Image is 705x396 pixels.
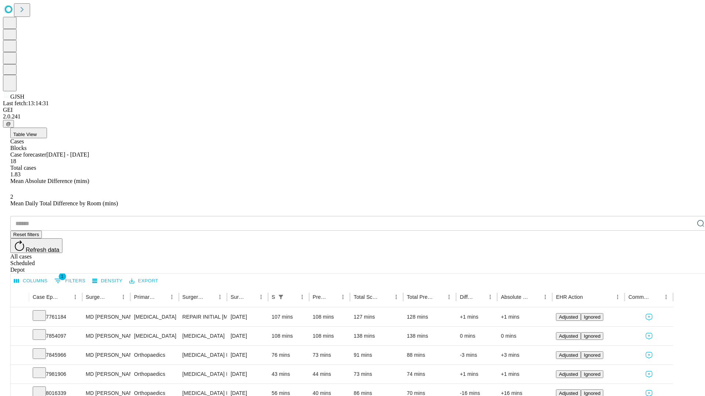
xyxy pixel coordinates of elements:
[583,292,594,302] button: Sort
[182,308,223,326] div: REPAIR INITIAL [MEDICAL_DATA] REDUCIBLE AGE [DEMOGRAPHIC_DATA] OR MORE
[313,308,347,326] div: 108 mins
[460,308,493,326] div: +1 mins
[33,308,79,326] div: 7761184
[559,314,578,320] span: Adjusted
[530,292,540,302] button: Sort
[581,370,603,378] button: Ignored
[501,308,549,326] div: +1 mins
[485,292,495,302] button: Menu
[407,308,453,326] div: 128 mins
[287,292,297,302] button: Sort
[108,292,118,302] button: Sort
[231,327,264,345] div: [DATE]
[118,292,129,302] button: Menu
[33,346,79,364] div: 7845966
[581,332,603,340] button: Ignored
[86,346,127,364] div: MD [PERSON_NAME] [PERSON_NAME]
[501,294,529,300] div: Absolute Difference
[246,292,256,302] button: Sort
[556,351,581,359] button: Adjusted
[297,292,307,302] button: Menu
[407,294,433,300] div: Total Predicted Duration
[3,107,702,113] div: GEI
[460,327,493,345] div: 0 mins
[651,292,661,302] button: Sort
[354,327,399,345] div: 138 mins
[3,113,702,120] div: 2.0.241
[272,327,305,345] div: 108 mins
[612,292,623,302] button: Menu
[354,365,399,384] div: 73 mins
[354,346,399,364] div: 91 mins
[559,333,578,339] span: Adjusted
[276,292,286,302] button: Show filters
[556,332,581,340] button: Adjusted
[556,313,581,321] button: Adjusted
[231,365,264,384] div: [DATE]
[14,368,25,381] button: Expand
[272,365,305,384] div: 43 mins
[584,371,600,377] span: Ignored
[26,247,59,253] span: Refresh data
[434,292,444,302] button: Sort
[338,292,348,302] button: Menu
[10,165,36,171] span: Total cases
[10,178,89,184] span: Mean Absolute Difference (mins)
[10,93,24,100] span: GJSH
[272,294,275,300] div: Scheduled In Room Duration
[540,292,550,302] button: Menu
[628,294,650,300] div: Comments
[313,346,347,364] div: 73 mins
[391,292,401,302] button: Menu
[12,275,50,287] button: Select columns
[10,238,62,253] button: Refresh data
[381,292,391,302] button: Sort
[86,365,127,384] div: MD [PERSON_NAME] [PERSON_NAME]
[231,346,264,364] div: [DATE]
[53,275,87,287] button: Show filters
[475,292,485,302] button: Sort
[127,275,160,287] button: Export
[584,352,600,358] span: Ignored
[10,231,42,238] button: Reset filters
[460,294,474,300] div: Difference
[3,120,14,128] button: @
[231,308,264,326] div: [DATE]
[584,314,600,320] span: Ignored
[231,294,245,300] div: Surgery Date
[182,294,204,300] div: Surgery Name
[272,346,305,364] div: 76 mins
[134,365,175,384] div: Orthopaedics
[156,292,167,302] button: Sort
[556,370,581,378] button: Adjusted
[86,327,127,345] div: MD [PERSON_NAME]
[460,365,493,384] div: +1 mins
[661,292,671,302] button: Menu
[460,346,493,364] div: -3 mins
[86,294,107,300] div: Surgeon Name
[14,330,25,343] button: Expand
[3,100,49,106] span: Last fetch: 13:14:31
[256,292,266,302] button: Menu
[10,151,46,158] span: Case forecaster
[205,292,215,302] button: Sort
[46,151,89,158] span: [DATE] - [DATE]
[556,294,583,300] div: EHR Action
[407,327,453,345] div: 138 mins
[581,351,603,359] button: Ignored
[13,132,37,137] span: Table View
[33,327,79,345] div: 7854097
[559,352,578,358] span: Adjusted
[584,333,600,339] span: Ignored
[33,294,59,300] div: Case Epic Id
[14,349,25,362] button: Expand
[313,294,327,300] div: Predicted In Room Duration
[6,121,11,126] span: @
[182,365,223,384] div: [MEDICAL_DATA] RELEASE
[10,158,16,164] span: 18
[272,308,305,326] div: 107 mins
[313,365,347,384] div: 44 mins
[559,390,578,396] span: Adjusted
[10,200,118,206] span: Mean Daily Total Difference by Room (mins)
[444,292,454,302] button: Menu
